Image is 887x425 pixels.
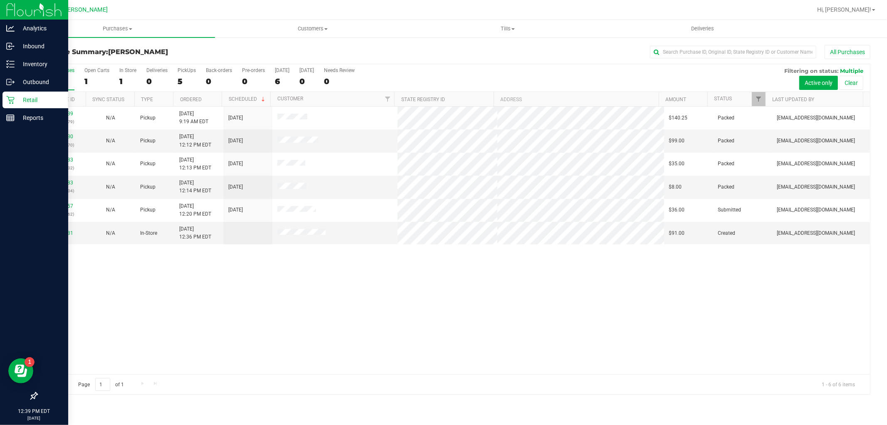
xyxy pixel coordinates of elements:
[119,77,136,86] div: 1
[784,67,838,74] span: Filtering on status:
[92,97,124,102] a: Sync Status
[6,78,15,86] inline-svg: Outbound
[8,358,33,383] iframe: Resource center
[494,92,659,107] th: Address
[206,67,232,73] div: Back-orders
[15,77,64,87] p: Outbound
[380,92,394,106] a: Filter
[146,67,168,73] div: Deliveries
[6,24,15,32] inline-svg: Analytics
[141,97,153,102] a: Type
[718,137,735,145] span: Packed
[178,77,196,86] div: 5
[106,137,115,145] button: N/A
[840,67,863,74] span: Multiple
[106,115,115,121] span: Not Applicable
[410,25,605,32] span: Tills
[324,67,355,73] div: Needs Review
[815,378,862,390] span: 1 - 6 of 6 items
[146,77,168,86] div: 0
[20,20,215,37] a: Purchases
[777,137,855,145] span: [EMAIL_ADDRESS][DOMAIN_NAME]
[718,160,735,168] span: Packed
[650,46,816,58] input: Search Purchase ID, Original ID, State Registry ID or Customer Name...
[4,408,64,415] p: 12:39 PM EDT
[206,77,232,86] div: 0
[106,114,115,122] button: N/A
[179,202,211,218] span: [DATE] 12:20 PM EDT
[50,180,73,186] a: 12002983
[6,114,15,122] inline-svg: Reports
[817,6,871,13] span: Hi, [PERSON_NAME]!
[178,67,196,73] div: PickUps
[228,160,243,168] span: [DATE]
[777,114,855,122] span: [EMAIL_ADDRESS][DOMAIN_NAME]
[228,137,243,145] span: [DATE]
[106,161,115,167] span: Not Applicable
[6,42,15,50] inline-svg: Inbound
[752,92,766,106] a: Filter
[106,138,115,144] span: Not Applicable
[242,67,265,73] div: Pre-orders
[215,25,410,32] span: Customers
[275,77,289,86] div: 6
[228,183,243,191] span: [DATE]
[669,160,685,168] span: $35.00
[50,230,73,236] a: 12003281
[140,206,156,214] span: Pickup
[777,229,855,237] span: [EMAIL_ADDRESS][DOMAIN_NAME]
[37,48,314,56] h3: Purchase Summary:
[84,77,109,86] div: 1
[50,157,73,163] a: 12002683
[229,96,267,102] a: Scheduled
[839,76,863,90] button: Clear
[179,225,211,241] span: [DATE] 12:36 PM EDT
[680,25,725,32] span: Deliveries
[15,113,64,123] p: Reports
[299,67,314,73] div: [DATE]
[401,97,445,102] a: State Registry ID
[106,229,115,237] button: N/A
[718,229,736,237] span: Created
[228,206,243,214] span: [DATE]
[665,97,686,102] a: Amount
[62,6,108,13] span: [PERSON_NAME]
[50,134,73,139] a: 12002230
[179,110,208,126] span: [DATE] 9:19 AM EDT
[20,25,215,32] span: Purchases
[669,229,685,237] span: $91.00
[777,206,855,214] span: [EMAIL_ADDRESS][DOMAIN_NAME]
[95,378,110,391] input: 1
[215,20,410,37] a: Customers
[106,206,115,214] button: N/A
[106,207,115,213] span: Not Applicable
[777,160,855,168] span: [EMAIL_ADDRESS][DOMAIN_NAME]
[718,183,735,191] span: Packed
[718,206,741,214] span: Submitted
[277,96,303,102] a: Customer
[106,183,115,191] button: N/A
[106,184,115,190] span: Not Applicable
[106,230,115,236] span: Not Applicable
[605,20,800,37] a: Deliveries
[669,183,682,191] span: $8.00
[179,156,211,172] span: [DATE] 12:13 PM EDT
[718,114,735,122] span: Packed
[179,179,211,195] span: [DATE] 12:14 PM EDT
[6,96,15,104] inline-svg: Retail
[108,48,168,56] span: [PERSON_NAME]
[410,20,605,37] a: Tills
[15,23,64,33] p: Analytics
[773,97,815,102] a: Last Updated By
[140,160,156,168] span: Pickup
[71,378,131,391] span: Page of 1
[669,137,685,145] span: $99.00
[15,95,64,105] p: Retail
[777,183,855,191] span: [EMAIL_ADDRESS][DOMAIN_NAME]
[324,77,355,86] div: 0
[242,77,265,86] div: 0
[140,229,157,237] span: In-Store
[669,114,688,122] span: $140.25
[228,114,243,122] span: [DATE]
[825,45,870,59] button: All Purchases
